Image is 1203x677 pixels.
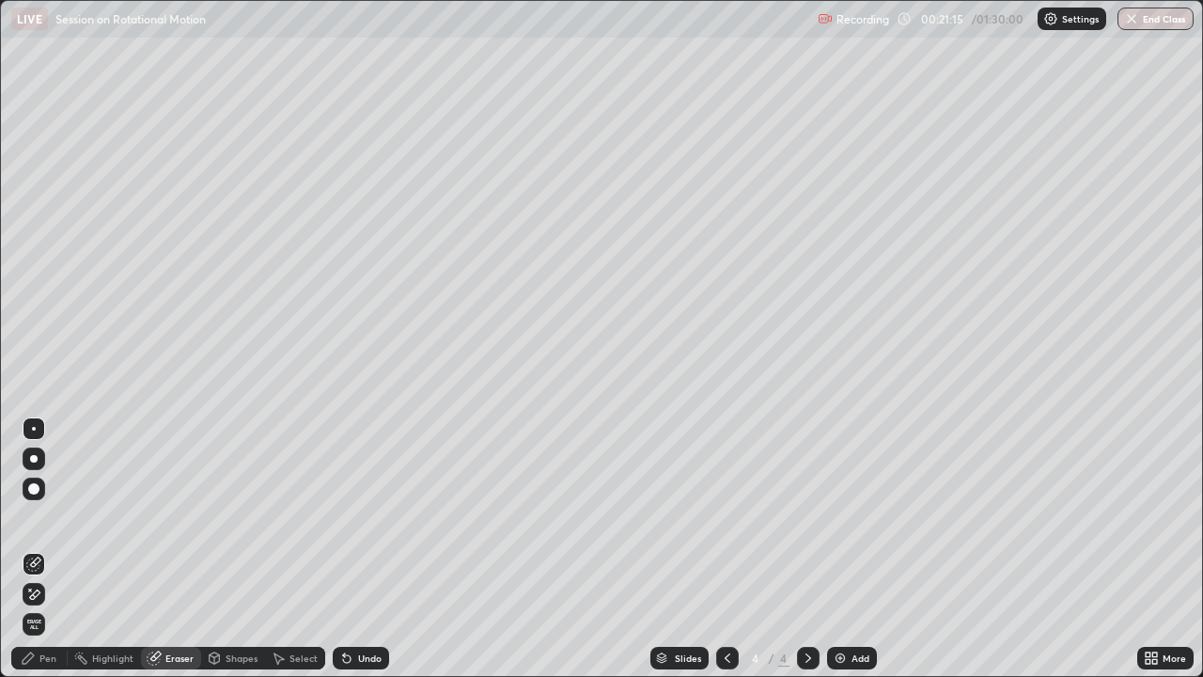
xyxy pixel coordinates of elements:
p: Recording [836,12,889,26]
div: 4 [778,650,789,667]
div: Shapes [226,653,258,663]
img: end-class-cross [1124,11,1139,26]
p: Settings [1062,14,1099,24]
img: add-slide-button [833,651,848,666]
p: LIVE [17,11,42,26]
div: Undo [358,653,382,663]
img: class-settings-icons [1043,11,1058,26]
div: Slides [675,653,701,663]
div: Eraser [165,653,194,663]
div: More [1163,653,1186,663]
img: recording.375f2c34.svg [818,11,833,26]
div: Pen [39,653,56,663]
div: Highlight [92,653,133,663]
div: Select [289,653,318,663]
button: End Class [1117,8,1194,30]
div: 4 [746,653,765,664]
span: Erase all [23,619,44,630]
p: Session on Rotational Motion [55,11,206,26]
div: / [769,653,774,664]
div: Add [851,653,869,663]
